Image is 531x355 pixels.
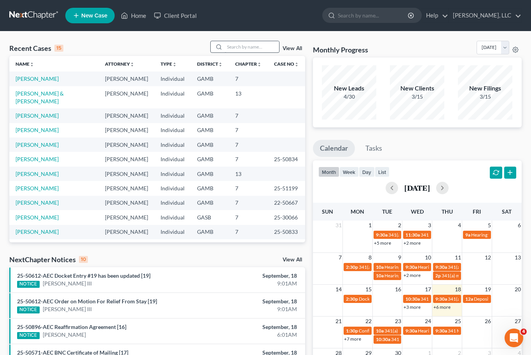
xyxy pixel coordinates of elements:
[394,317,402,326] span: 23
[154,239,191,254] td: Individual
[458,84,512,93] div: New Filings
[191,239,229,254] td: GAMB
[154,71,191,86] td: Individual
[514,285,522,294] span: 20
[376,336,390,342] span: 10:30a
[130,62,134,67] i: unfold_more
[16,228,59,235] a: [PERSON_NAME]
[424,285,432,294] span: 17
[391,336,466,342] span: 341(a) meeting for [PERSON_NAME]
[17,306,40,313] div: NOTICE
[154,86,191,108] td: Individual
[191,123,229,137] td: GAMB
[99,86,154,108] td: [PERSON_NAME]
[99,196,154,210] td: [PERSON_NAME]
[376,264,384,270] span: 10a
[268,152,305,166] td: 25-50834
[17,324,126,330] a: 25-50896-AEC Reaffirmation Agreement [16]
[225,41,279,52] input: Search by name...
[346,264,358,270] span: 2:30p
[191,86,229,108] td: GAMB
[405,232,420,238] span: 11:30a
[382,208,392,215] span: Tue
[346,296,358,302] span: 2:30p
[209,323,297,331] div: September, 18
[154,210,191,224] td: Individual
[229,225,268,239] td: 7
[368,221,372,230] span: 1
[81,13,107,19] span: New Case
[390,84,444,93] div: New Clients
[154,196,191,210] td: Individual
[229,123,268,137] td: 7
[339,167,359,177] button: week
[99,137,154,152] td: [PERSON_NAME]
[484,285,492,294] span: 19
[442,208,453,215] span: Thu
[458,93,512,101] div: 3/15
[344,336,361,342] a: +7 more
[172,62,177,67] i: unfold_more
[376,328,384,334] span: 10a
[397,253,402,262] span: 9
[521,329,527,335] span: 4
[117,9,150,23] a: Home
[268,181,305,195] td: 25-51199
[191,196,229,210] td: GAMB
[424,253,432,262] span: 10
[418,264,469,270] span: Hearing for Calencia May
[283,257,302,263] a: View All
[411,208,424,215] span: Wed
[313,140,355,157] a: Calendar
[368,253,372,262] span: 8
[99,71,154,86] td: [PERSON_NAME]
[473,208,481,215] span: Fri
[154,152,191,166] td: Individual
[517,221,522,230] span: 6
[154,225,191,239] td: Individual
[99,152,154,166] td: [PERSON_NAME]
[229,108,268,123] td: 7
[191,108,229,123] td: GAMB
[268,196,305,210] td: 22-50667
[351,208,364,215] span: Mon
[359,328,447,334] span: Confirmation hearing for [PERSON_NAME]
[365,317,372,326] span: 22
[54,45,63,52] div: 15
[418,328,479,334] span: Hearing for [PERSON_NAME]
[313,45,368,54] h3: Monthly Progress
[448,328,518,334] span: 341 Meeting for [PERSON_NAME]
[421,296,496,302] span: 341(a) meeting for [PERSON_NAME]
[283,46,302,51] a: View All
[235,61,262,67] a: Chapterunfold_more
[448,296,523,302] span: 341(a) meeting for [PERSON_NAME]
[268,225,305,239] td: 25-50833
[338,8,409,23] input: Search by name...
[322,93,376,101] div: 4/30
[191,181,229,195] td: GAMB
[99,167,154,181] td: [PERSON_NAME]
[454,253,462,262] span: 11
[17,332,40,339] div: NOTICE
[346,328,358,334] span: 1:30p
[390,93,444,101] div: 3/15
[154,167,191,181] td: Individual
[484,253,492,262] span: 12
[335,317,342,326] span: 21
[274,61,299,67] a: Case Nounfold_more
[376,273,384,278] span: 10a
[229,167,268,181] td: 13
[424,317,432,326] span: 24
[435,264,447,270] span: 9:30a
[433,304,451,310] a: +6 more
[322,84,376,93] div: New Leads
[150,9,201,23] a: Client Portal
[43,331,86,339] a: [PERSON_NAME]
[318,167,339,177] button: month
[448,264,523,270] span: 341(a) meeting for [PERSON_NAME]
[359,167,375,177] button: day
[338,253,342,262] span: 7
[16,199,59,206] a: [PERSON_NAME]
[99,225,154,239] td: [PERSON_NAME]
[191,167,229,181] td: GAMB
